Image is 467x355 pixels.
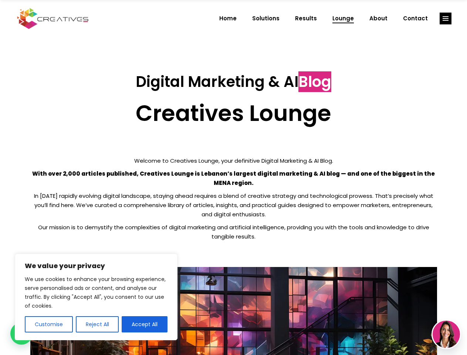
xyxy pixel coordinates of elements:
[252,9,280,28] span: Solutions
[15,254,177,340] div: We value your privacy
[325,9,362,28] a: Lounge
[433,321,460,348] img: agent
[211,9,244,28] a: Home
[287,9,325,28] a: Results
[369,9,388,28] span: About
[244,9,287,28] a: Solutions
[25,261,167,270] p: We value your privacy
[30,156,437,165] p: Welcome to Creatives Lounge, your definitive Digital Marketing & AI Blog.
[16,7,90,30] img: Creatives
[30,223,437,241] p: Our mission is to demystify the complexities of digital marketing and artificial intelligence, pr...
[10,322,33,345] div: WhatsApp contact
[30,191,437,219] p: In [DATE] rapidly evolving digital landscape, staying ahead requires a blend of creative strategy...
[219,9,237,28] span: Home
[395,9,436,28] a: Contact
[76,316,119,332] button: Reject All
[122,316,167,332] button: Accept All
[403,9,428,28] span: Contact
[25,316,73,332] button: Customise
[440,13,451,24] a: link
[332,9,354,28] span: Lounge
[30,100,437,126] h2: Creatives Lounge
[295,9,317,28] span: Results
[30,73,437,91] h3: Digital Marketing & AI
[362,9,395,28] a: About
[298,71,331,92] span: Blog
[25,275,167,310] p: We use cookies to enhance your browsing experience, serve personalised ads or content, and analys...
[32,170,435,187] strong: With over 2,000 articles published, Creatives Lounge is Lebanon’s largest digital marketing & AI ...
